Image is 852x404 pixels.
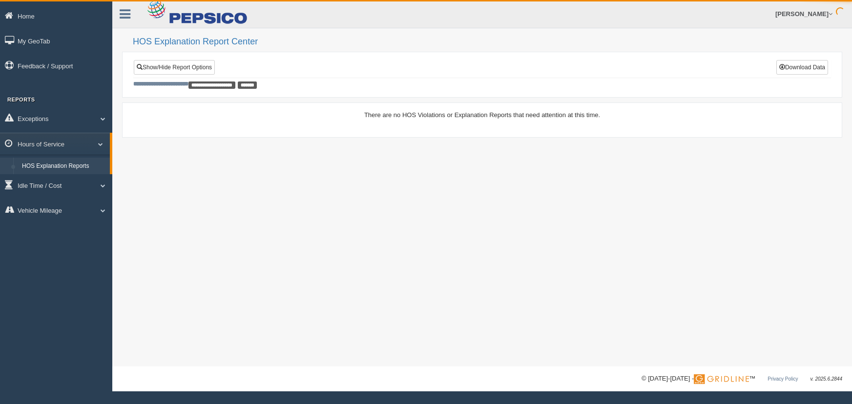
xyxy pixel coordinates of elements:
a: Show/Hide Report Options [134,60,215,75]
span: v. 2025.6.2844 [810,376,842,382]
div: There are no HOS Violations or Explanation Reports that need attention at this time. [133,110,831,120]
a: Privacy Policy [768,376,798,382]
button: Download Data [776,60,828,75]
a: HOS Explanation Reports [18,158,110,175]
img: Gridline [694,374,749,384]
h2: HOS Explanation Report Center [133,37,842,47]
div: © [DATE]-[DATE] - ™ [642,374,842,384]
